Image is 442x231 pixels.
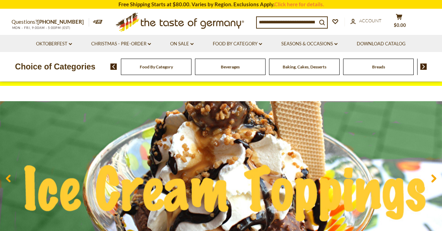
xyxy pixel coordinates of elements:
a: [PHONE_NUMBER] [37,18,84,25]
img: previous arrow [110,64,117,70]
a: Click here for details. [274,1,324,7]
a: Oktoberfest [36,40,72,48]
a: On Sale [170,40,194,48]
a: Food By Category [140,64,173,69]
a: Christmas - PRE-ORDER [91,40,151,48]
a: Food By Category [213,40,262,48]
a: Seasons & Occasions [281,40,338,48]
a: Account [350,17,382,25]
span: MON - FRI, 9:00AM - 5:00PM (EST) [12,26,71,30]
span: $0.00 [394,22,406,28]
a: Breads [372,64,385,69]
img: next arrow [420,64,427,70]
p: Questions? [12,17,89,27]
a: Download Catalog [357,40,406,48]
button: $0.00 [389,14,410,31]
a: Baking, Cakes, Desserts [283,64,326,69]
a: Beverages [221,64,240,69]
span: Account [359,18,382,23]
